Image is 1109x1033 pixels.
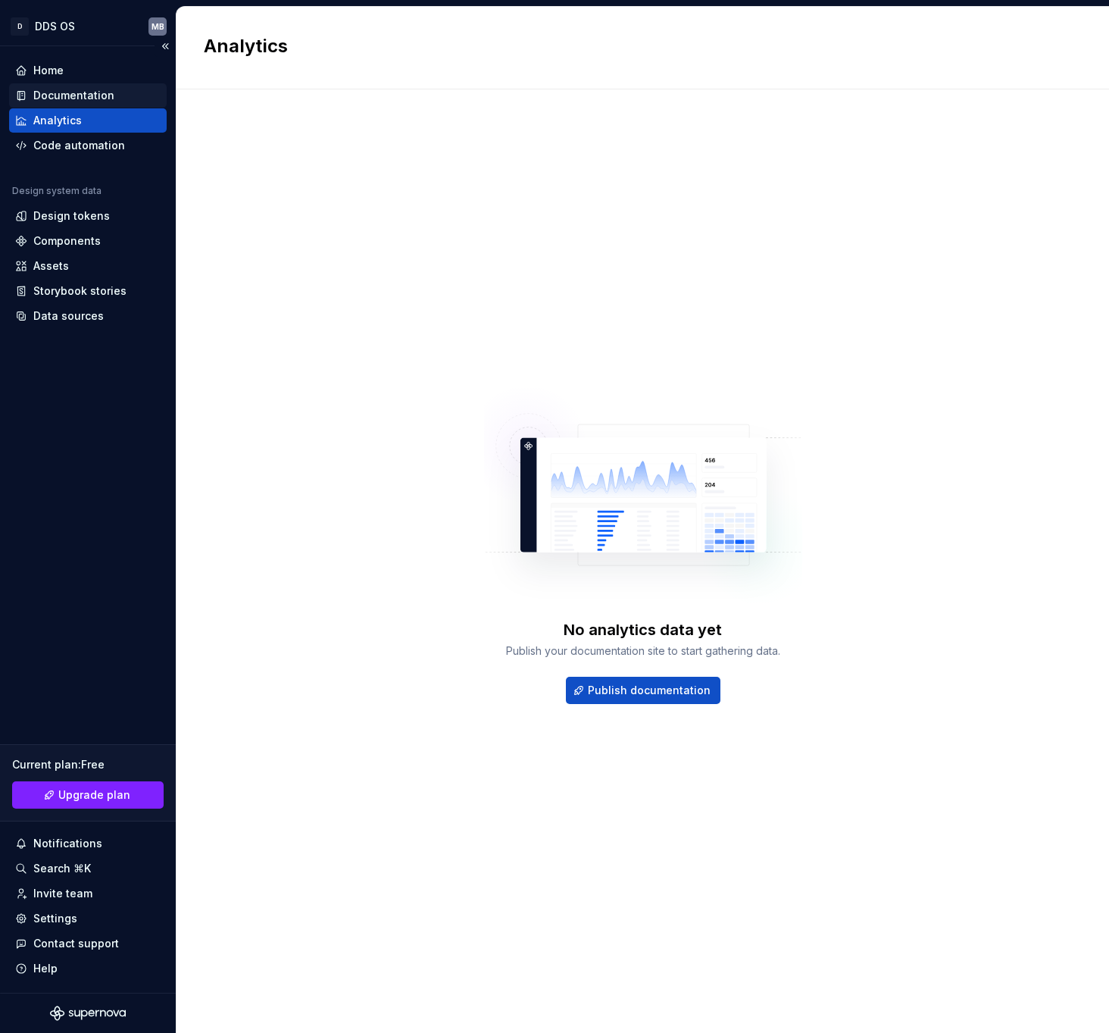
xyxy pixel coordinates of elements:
button: Publish documentation [566,677,720,704]
div: Components [33,233,101,249]
a: Analytics [9,108,167,133]
a: Invite team [9,881,167,906]
a: Components [9,229,167,253]
button: Notifications [9,831,167,856]
span: Publish documentation [588,683,711,698]
div: MB [152,20,164,33]
div: Settings [33,911,77,926]
a: Data sources [9,304,167,328]
button: Help [9,956,167,981]
div: Contact support [33,936,119,951]
div: Publish your documentation site to start gathering data. [506,643,780,659]
div: DDS OS [35,19,75,34]
div: Current plan : Free [12,757,164,772]
button: Contact support [9,931,167,956]
div: Search ⌘K [33,861,91,876]
svg: Supernova Logo [50,1006,126,1021]
span: Upgrade plan [58,787,130,803]
div: Home [33,63,64,78]
a: Home [9,58,167,83]
div: Notifications [33,836,102,851]
div: Documentation [33,88,114,103]
a: Settings [9,906,167,931]
div: Assets [33,258,69,274]
div: Design tokens [33,208,110,224]
a: Storybook stories [9,279,167,303]
div: D [11,17,29,36]
a: Design tokens [9,204,167,228]
div: Analytics [33,113,82,128]
div: Storybook stories [33,283,127,299]
div: No analytics data yet [564,619,722,640]
div: Code automation [33,138,125,153]
button: DDDS OSMB [3,10,173,42]
a: Code automation [9,133,167,158]
h2: Analytics [204,34,1064,58]
div: Help [33,961,58,976]
button: Collapse sidebar [155,36,176,57]
div: Design system data [12,185,102,197]
button: Search ⌘K [9,856,167,881]
div: Invite team [33,886,92,901]
a: Assets [9,254,167,278]
div: Data sources [33,308,104,324]
a: Documentation [9,83,167,108]
a: Upgrade plan [12,781,164,809]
